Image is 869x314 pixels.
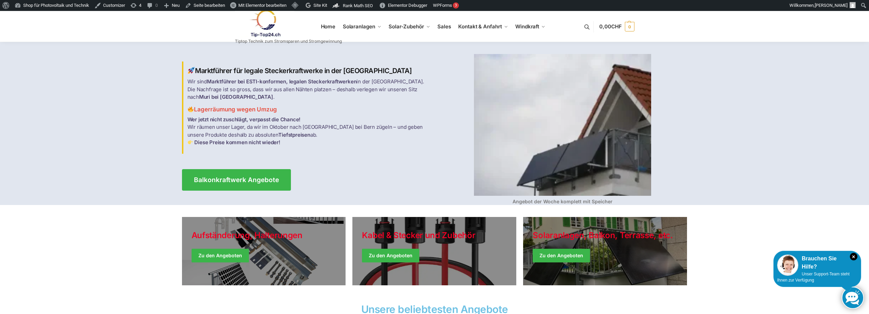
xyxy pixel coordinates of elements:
p: Wir sind in der [GEOGRAPHIC_DATA]. Die Nachfrage ist so gross, dass wir aus allen Nähten platzen ... [187,78,431,101]
span: Site Kit [313,3,327,8]
a: Holiday Style [352,217,516,285]
img: Customer service [777,255,798,276]
h2: Marktführer für legale Steckerkraftwerke in der [GEOGRAPHIC_DATA] [187,67,431,75]
div: Brauchen Sie Hilfe? [777,255,857,271]
a: 0,00CHF 0 [599,16,634,37]
img: Home 1 [188,67,195,74]
span: Unser Support-Team steht Ihnen zur Verfügung [777,272,850,283]
span: Sales [437,23,451,30]
span: Mit Elementor bearbeiten [238,3,286,8]
span: CHF [611,23,622,30]
span: Solar-Zubehör [389,23,424,30]
span: [PERSON_NAME] [815,3,847,8]
a: Kontakt & Anfahrt [455,11,511,42]
span: Balkonkraftwerk Angebote [194,177,279,183]
a: Balkonkraftwerk Angebote [182,169,291,191]
span: 0,00 [599,23,621,30]
a: Windkraft [513,11,548,42]
span: Solaranlagen [343,23,375,30]
strong: Marktführer bei ESTI-konformen, legalen Steckerkraftwerken [207,78,356,85]
a: Winter Jackets [523,217,687,285]
img: Benutzerbild von Rupert Spoddig [850,2,856,8]
strong: Angebot der Woche komplett mit Speicher [513,199,613,204]
a: Holiday Style [182,217,346,285]
h3: Lagerräumung wegen Umzug [187,105,431,114]
nav: Cart contents [599,11,634,43]
strong: Wer jetzt nicht zuschlägt, verpasst die Chance! [187,116,301,123]
span: Windkraft [515,23,539,30]
span: Rank Math SEO [343,3,373,8]
a: Solar-Zubehör [386,11,433,42]
i: Schließen [850,253,857,260]
a: Solaranlagen [340,11,384,42]
a: Sales [435,11,454,42]
img: Solaranlagen, Speicheranlagen und Energiesparprodukte [235,10,295,37]
div: 3 [453,2,459,9]
p: Wir räumen unser Lager, da wir im Oktober nach [GEOGRAPHIC_DATA] bei Bern zügeln – und geben unse... [187,116,431,147]
img: Home 3 [188,140,193,145]
strong: Diese Preise kommen nicht wieder! [194,139,280,146]
strong: Tiefstpreisen [278,132,310,138]
img: Home 4 [474,54,651,196]
img: Home 2 [188,106,194,112]
span: Kontakt & Anfahrt [458,23,502,30]
span: 0 [625,22,634,31]
strong: Muri bei [GEOGRAPHIC_DATA] [199,94,273,100]
p: Tiptop Technik zum Stromsparen und Stromgewinnung [235,39,342,43]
